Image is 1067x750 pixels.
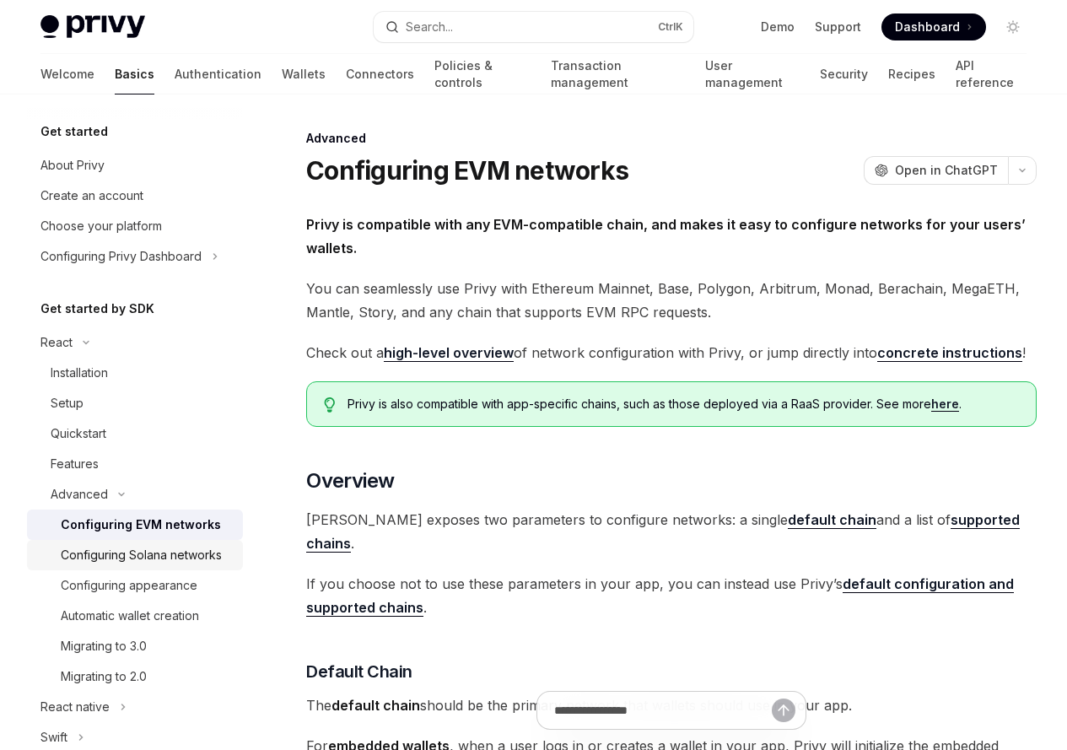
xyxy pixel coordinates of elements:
[306,572,1037,619] span: If you choose not to use these parameters in your app, you can instead use Privy’s .
[1000,13,1027,40] button: Toggle dark mode
[175,54,261,94] a: Authentication
[61,636,147,656] div: Migrating to 3.0
[51,424,106,444] div: Quickstart
[282,54,326,94] a: Wallets
[324,397,336,413] svg: Tip
[27,479,243,510] button: Advanced
[51,484,108,504] div: Advanced
[956,54,1027,94] a: API reference
[51,363,108,383] div: Installation
[40,15,145,39] img: light logo
[27,181,243,211] a: Create an account
[27,510,243,540] a: Configuring EVM networks
[27,631,243,661] a: Migrating to 3.0
[61,545,222,565] div: Configuring Solana networks
[61,575,197,596] div: Configuring appearance
[27,601,243,631] a: Automatic wallet creation
[40,246,202,267] div: Configuring Privy Dashboard
[27,358,243,388] a: Installation
[406,17,453,37] div: Search...
[40,54,94,94] a: Welcome
[61,606,199,626] div: Automatic wallet creation
[27,540,243,570] a: Configuring Solana networks
[306,508,1037,555] span: [PERSON_NAME] exposes two parameters to configure networks: a single and a list of .
[705,54,800,94] a: User management
[374,12,693,42] button: Search...CtrlK
[40,332,73,353] div: React
[61,666,147,687] div: Migrating to 2.0
[551,54,684,94] a: Transaction management
[40,697,110,717] div: React native
[434,54,531,94] a: Policies & controls
[51,454,99,474] div: Features
[815,19,861,35] a: Support
[27,418,243,449] a: Quickstart
[346,54,414,94] a: Connectors
[27,150,243,181] a: About Privy
[40,186,143,206] div: Create an account
[895,162,998,179] span: Open in ChatGPT
[27,449,243,479] a: Features
[348,396,1019,413] span: Privy is also compatible with app-specific chains, such as those deployed via a RaaS provider. Se...
[772,699,795,722] button: Send message
[888,54,935,94] a: Recipes
[306,155,628,186] h1: Configuring EVM networks
[27,211,243,241] a: Choose your platform
[881,13,986,40] a: Dashboard
[40,299,154,319] h5: Get started by SDK
[864,156,1008,185] button: Open in ChatGPT
[27,327,243,358] button: React
[931,397,959,412] a: here
[820,54,868,94] a: Security
[306,277,1037,324] span: You can seamlessly use Privy with Ethereum Mainnet, Base, Polygon, Arbitrum, Monad, Berachain, Me...
[61,515,221,535] div: Configuring EVM networks
[761,19,795,35] a: Demo
[895,19,960,35] span: Dashboard
[384,344,514,362] a: high-level overview
[306,130,1037,147] div: Advanced
[788,511,876,528] strong: default chain
[115,54,154,94] a: Basics
[40,727,67,747] div: Swift
[40,121,108,142] h5: Get started
[40,216,162,236] div: Choose your platform
[27,661,243,692] a: Migrating to 2.0
[877,344,1022,362] a: concrete instructions
[27,570,243,601] a: Configuring appearance
[306,216,1026,256] strong: Privy is compatible with any EVM-compatible chain, and makes it easy to configure networks for yo...
[40,155,105,175] div: About Privy
[788,511,876,529] a: default chain
[306,341,1037,364] span: Check out a of network configuration with Privy, or jump directly into !
[554,692,772,729] input: Ask a question...
[51,393,84,413] div: Setup
[658,20,683,34] span: Ctrl K
[27,692,243,722] button: React native
[27,388,243,418] a: Setup
[306,467,394,494] span: Overview
[27,241,243,272] button: Configuring Privy Dashboard
[306,660,412,683] span: Default Chain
